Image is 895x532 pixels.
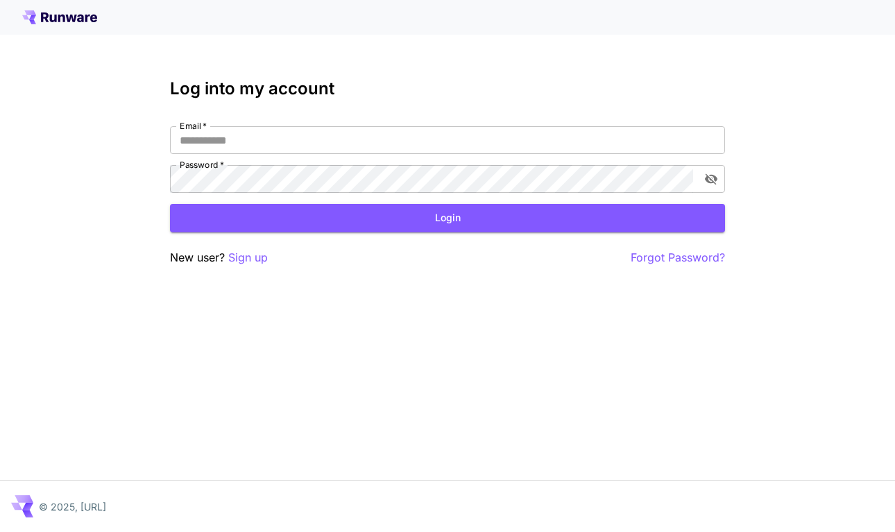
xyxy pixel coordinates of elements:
[170,79,725,98] h3: Log into my account
[39,499,106,514] p: © 2025, [URL]
[170,204,725,232] button: Login
[180,159,224,171] label: Password
[631,249,725,266] button: Forgot Password?
[180,120,207,132] label: Email
[228,249,268,266] button: Sign up
[170,249,268,266] p: New user?
[699,166,724,191] button: toggle password visibility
